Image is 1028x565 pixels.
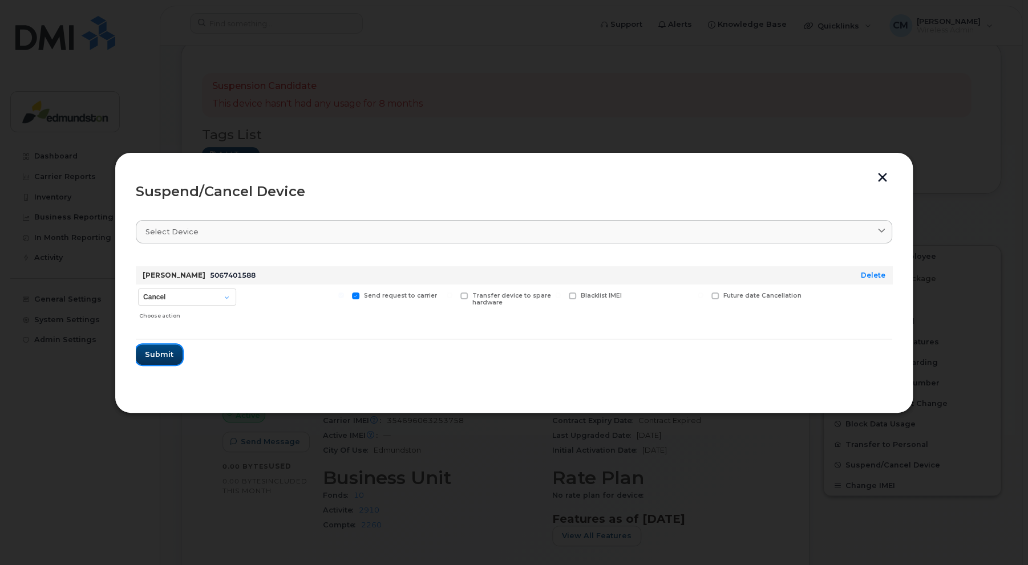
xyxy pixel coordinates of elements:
[364,292,437,299] span: Send request to carrier
[136,220,892,243] a: Select device
[472,292,551,307] span: Transfer device to spare hardware
[338,292,344,298] input: Send request to carrier
[143,271,205,279] strong: [PERSON_NAME]
[139,307,236,320] div: Choose action
[861,271,885,279] a: Delete
[210,271,256,279] span: 5067401588
[136,185,892,198] div: Suspend/Cancel Device
[723,292,802,299] span: Future date Cancellation
[581,292,622,299] span: Blacklist IMEI
[555,292,561,298] input: Blacklist IMEI
[447,292,452,298] input: Transfer device to spare hardware
[145,226,199,237] span: Select device
[698,292,703,298] input: Future date Cancellation
[136,344,183,365] button: Submit
[145,349,173,360] span: Submit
